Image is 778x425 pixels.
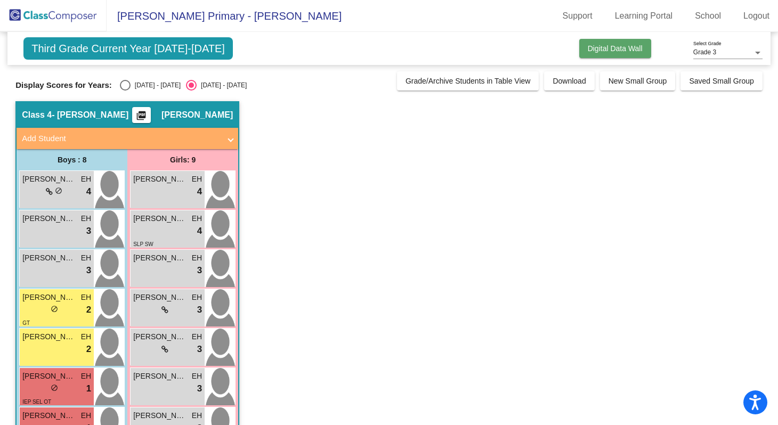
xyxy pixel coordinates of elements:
[81,331,91,342] span: EH
[81,292,91,303] span: EH
[86,185,91,199] span: 4
[192,213,202,224] span: EH
[81,174,91,185] span: EH
[133,213,187,224] span: [PERSON_NAME]
[22,320,30,326] span: GT
[81,252,91,264] span: EH
[680,71,762,91] button: Saved Small Group
[22,371,76,382] span: [PERSON_NAME]
[132,107,151,123] button: Print Students Details
[17,128,238,149] mat-expansion-panel-header: Add Student
[197,303,202,317] span: 3
[15,80,112,90] span: Display Scores for Years:
[22,252,76,264] span: [PERSON_NAME]
[131,80,181,90] div: [DATE] - [DATE]
[22,331,76,342] span: [PERSON_NAME]
[161,110,233,120] span: [PERSON_NAME]
[51,384,58,391] span: do_not_disturb_alt
[397,71,539,91] button: Grade/Archive Students in Table View
[197,264,202,277] span: 3
[606,7,682,24] a: Learning Portal
[133,410,187,421] span: [PERSON_NAME]
[86,224,91,238] span: 3
[23,37,233,60] span: Third Grade Current Year [DATE]-[DATE]
[192,331,202,342] span: EH
[600,71,676,91] button: New Small Group
[107,7,342,24] span: [PERSON_NAME] Primary - [PERSON_NAME]
[86,342,91,356] span: 2
[689,77,753,85] span: Saved Small Group
[192,371,202,382] span: EH
[553,77,586,85] span: Download
[133,174,187,185] span: [PERSON_NAME]
[554,7,601,24] a: Support
[81,410,91,421] span: EH
[22,292,76,303] span: [PERSON_NAME]
[22,213,76,224] span: [PERSON_NAME]
[197,382,202,396] span: 3
[22,174,76,185] span: [PERSON_NAME]
[127,149,238,170] div: Girls: 9
[17,149,127,170] div: Boys : 8
[197,224,202,238] span: 4
[81,213,91,224] span: EH
[579,39,651,58] button: Digital Data Wall
[81,371,91,382] span: EH
[192,252,202,264] span: EH
[135,110,148,125] mat-icon: picture_as_pdf
[86,382,91,396] span: 1
[609,77,667,85] span: New Small Group
[55,187,62,194] span: do_not_disturb_alt
[22,133,220,145] mat-panel-title: Add Student
[22,110,52,120] span: Class 4
[686,7,730,24] a: School
[735,7,778,24] a: Logout
[192,174,202,185] span: EH
[22,399,51,405] span: IEP SEL OT
[51,305,58,313] span: do_not_disturb_alt
[693,48,716,56] span: Grade 3
[133,331,187,342] span: [PERSON_NAME]
[406,77,531,85] span: Grade/Archive Students in Table View
[22,410,76,421] span: [PERSON_NAME]
[192,292,202,303] span: EH
[197,342,202,356] span: 3
[197,185,202,199] span: 4
[544,71,594,91] button: Download
[192,410,202,421] span: EH
[197,80,247,90] div: [DATE] - [DATE]
[133,292,187,303] span: [PERSON_NAME]
[133,252,187,264] span: [PERSON_NAME]
[52,110,128,120] span: - [PERSON_NAME]
[133,241,153,247] span: SLP SW
[86,264,91,277] span: 3
[86,303,91,317] span: 2
[588,44,643,53] span: Digital Data Wall
[133,371,187,382] span: [PERSON_NAME]
[120,80,247,91] mat-radio-group: Select an option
